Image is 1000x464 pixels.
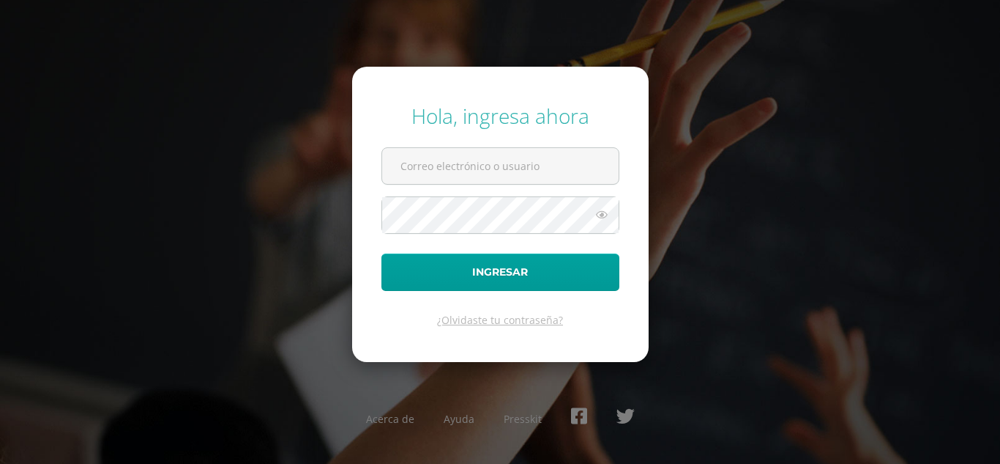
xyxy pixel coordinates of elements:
[437,313,563,327] a: ¿Olvidaste tu contraseña?
[382,148,619,184] input: Correo electrónico o usuario
[366,412,414,426] a: Acerca de
[381,102,619,130] div: Hola, ingresa ahora
[381,254,619,291] button: Ingresar
[504,412,542,426] a: Presskit
[444,412,474,426] a: Ayuda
